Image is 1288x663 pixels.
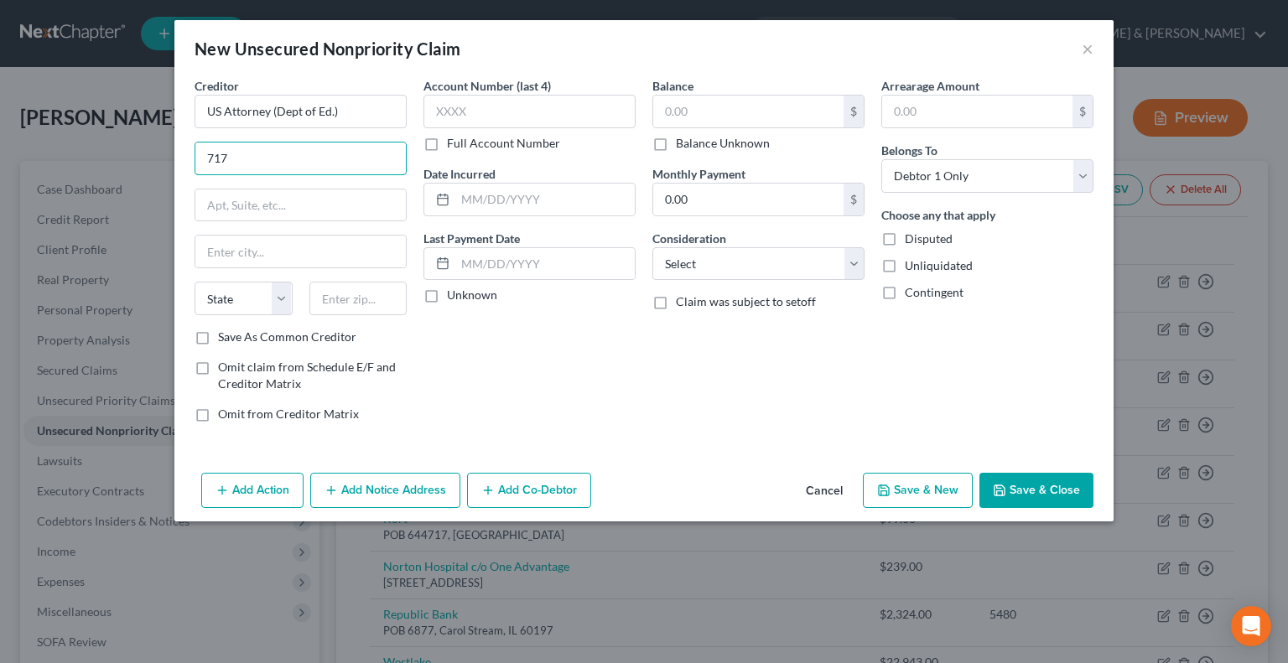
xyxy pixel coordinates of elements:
[218,329,356,345] label: Save As Common Creditor
[195,142,406,174] input: Enter address...
[310,473,460,508] button: Add Notice Address
[844,96,864,127] div: $
[905,258,973,272] span: Unliquidated
[844,184,864,215] div: $
[195,189,406,221] input: Apt, Suite, etc...
[653,96,844,127] input: 0.00
[218,360,396,391] span: Omit claim from Schedule E/F and Creditor Matrix
[455,184,635,215] input: MM/DD/YYYY
[447,135,560,152] label: Full Account Number
[676,135,770,152] label: Balance Unknown
[467,473,591,508] button: Add Co-Debtor
[195,236,406,267] input: Enter city...
[905,231,953,246] span: Disputed
[201,473,304,508] button: Add Action
[309,282,408,315] input: Enter zip...
[979,473,1093,508] button: Save & Close
[676,294,816,308] span: Claim was subject to setoff
[195,79,239,93] span: Creditor
[863,473,973,508] button: Save & New
[455,248,635,280] input: MM/DD/YYYY
[1082,39,1093,59] button: ×
[1072,96,1093,127] div: $
[423,165,496,183] label: Date Incurred
[881,143,937,158] span: Belongs To
[218,407,359,421] span: Omit from Creditor Matrix
[653,184,844,215] input: 0.00
[905,285,963,299] span: Contingent
[423,77,551,95] label: Account Number (last 4)
[652,165,745,183] label: Monthly Payment
[423,95,636,128] input: XXXX
[881,77,979,95] label: Arrearage Amount
[1231,606,1271,646] div: Open Intercom Messenger
[792,474,856,508] button: Cancel
[195,37,460,60] div: New Unsecured Nonpriority Claim
[652,77,693,95] label: Balance
[195,95,407,128] input: Search creditor by name...
[652,230,726,247] label: Consideration
[882,96,1072,127] input: 0.00
[881,206,995,224] label: Choose any that apply
[423,230,520,247] label: Last Payment Date
[447,287,497,303] label: Unknown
